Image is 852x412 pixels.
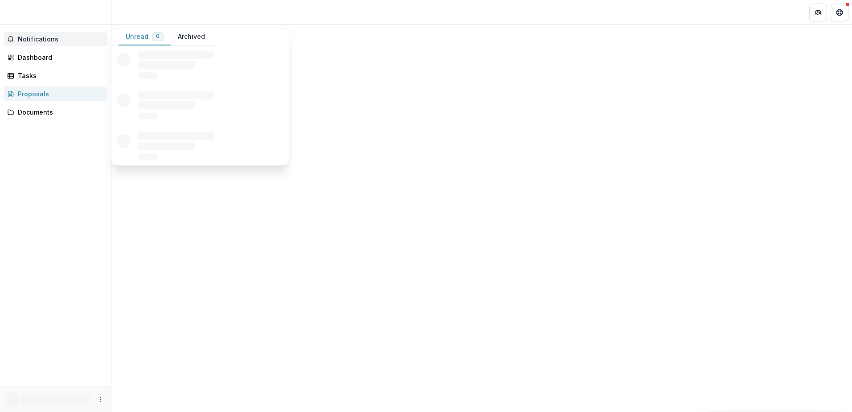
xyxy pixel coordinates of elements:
[18,36,104,43] span: Notifications
[4,50,107,65] a: Dashboard
[156,33,160,39] span: 0
[18,107,100,117] div: Documents
[4,87,107,101] a: Proposals
[809,4,827,21] button: Partners
[831,4,848,21] button: Get Help
[4,68,107,83] a: Tasks
[171,28,212,45] button: Archived
[95,394,106,405] button: More
[18,71,100,80] div: Tasks
[4,105,107,119] a: Documents
[119,28,171,45] button: Unread
[18,89,100,99] div: Proposals
[18,53,100,62] div: Dashboard
[4,32,107,46] button: Notifications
